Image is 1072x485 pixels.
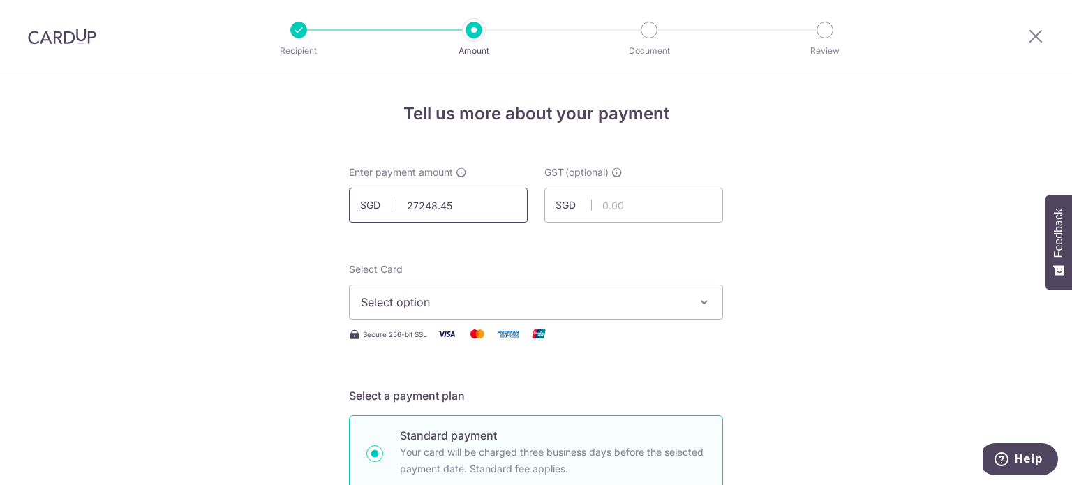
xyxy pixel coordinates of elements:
span: translation missing: en.payables.payment_networks.credit_card.summary.labels.select_card [349,263,403,275]
span: (optional) [565,165,609,179]
span: Enter payment amount [349,165,453,179]
p: Review [773,44,877,58]
button: Feedback - Show survey [1045,195,1072,290]
span: GST [544,165,564,179]
span: Select option [361,294,686,311]
p: Document [597,44,701,58]
button: Select option [349,285,723,320]
img: Visa [433,325,461,343]
img: CardUp [28,28,96,45]
h5: Select a payment plan [349,387,723,404]
span: SGD [360,198,396,212]
span: Feedback [1052,209,1065,258]
p: Recipient [247,44,350,58]
span: Secure 256-bit SSL [363,329,427,340]
p: Amount [422,44,526,58]
img: Union Pay [525,325,553,343]
p: Standard payment [400,427,706,444]
p: Your card will be charged three business days before the selected payment date. Standard fee appl... [400,444,706,477]
img: Mastercard [463,325,491,343]
iframe: Opens a widget where you can find more information [983,443,1058,478]
span: SGD [556,198,592,212]
input: 0.00 [349,188,528,223]
input: 0.00 [544,188,723,223]
img: American Express [494,325,522,343]
h4: Tell us more about your payment [349,101,723,126]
